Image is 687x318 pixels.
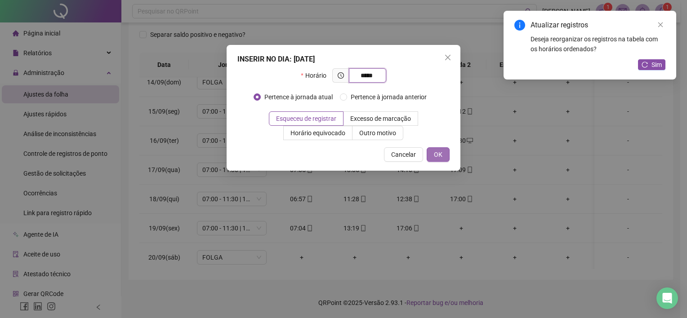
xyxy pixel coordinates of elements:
span: Pertence à jornada atual [261,92,336,102]
span: Cancelar [391,150,416,159]
span: Pertence à jornada anterior [347,92,430,102]
span: OK [434,150,442,159]
div: Atualizar registros [531,20,665,31]
span: reload [642,62,648,68]
span: Excesso de marcação [350,115,411,122]
button: Cancelar [384,147,423,162]
span: Outro motivo [359,129,396,137]
span: close [444,54,451,61]
div: INSERIR NO DIA : [DATE] [237,54,450,65]
div: Open Intercom Messenger [656,287,678,309]
button: Sim [638,59,665,70]
span: Sim [651,60,662,70]
span: clock-circle [338,72,344,79]
span: info-circle [514,20,525,31]
label: Horário [301,68,332,83]
span: Horário equivocado [290,129,345,137]
div: Deseja reorganizar os registros na tabela com os horários ordenados? [531,34,665,54]
button: Close [441,50,455,65]
span: Esqueceu de registrar [276,115,336,122]
a: Close [656,20,665,30]
span: close [657,22,664,28]
button: OK [427,147,450,162]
